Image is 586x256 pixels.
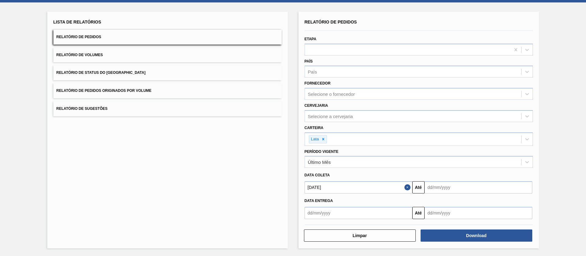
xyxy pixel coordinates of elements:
label: Carteira [305,126,324,130]
button: Até [412,207,425,219]
button: Close [404,181,412,193]
label: País [305,59,313,63]
button: Limpar [304,229,416,242]
button: Relatório de Status do [GEOGRAPHIC_DATA] [53,65,282,80]
label: Período Vigente [305,150,338,154]
div: Lata [309,135,320,143]
button: Download [421,229,532,242]
button: Relatório de Pedidos [53,30,282,45]
label: Fornecedor [305,81,331,85]
input: dd/mm/yyyy [425,181,532,193]
button: Até [412,181,425,193]
span: Data Entrega [305,199,333,203]
span: Relatório de Volumes [56,53,103,57]
div: País [308,69,317,74]
span: Relatório de Pedidos Originados por Volume [56,88,152,93]
button: Relatório de Volumes [53,48,282,63]
div: Selecione a cervejaria [308,114,353,119]
button: Relatório de Sugestões [53,101,282,116]
button: Relatório de Pedidos Originados por Volume [53,83,282,98]
input: dd/mm/yyyy [305,207,412,219]
span: Data coleta [305,173,330,177]
span: Relatório de Pedidos [56,35,101,39]
div: Último Mês [308,160,331,165]
span: Relatório de Status do [GEOGRAPHIC_DATA] [56,70,146,75]
label: Etapa [305,37,317,41]
div: Selecione o fornecedor [308,92,355,97]
span: Lista de Relatórios [53,20,101,24]
input: dd/mm/yyyy [425,207,532,219]
span: Relatório de Pedidos [305,20,357,24]
label: Cervejaria [305,103,328,108]
span: Relatório de Sugestões [56,106,108,111]
input: dd/mm/yyyy [305,181,412,193]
